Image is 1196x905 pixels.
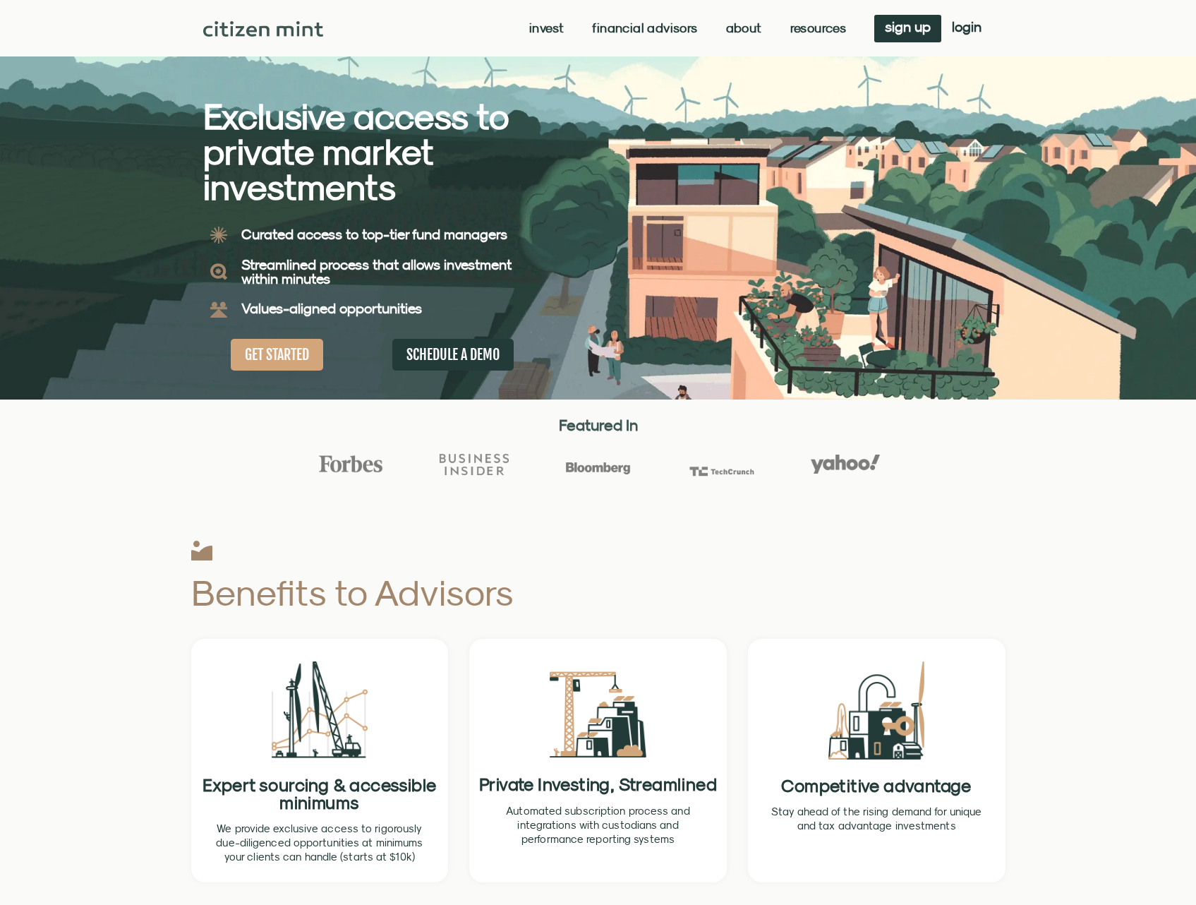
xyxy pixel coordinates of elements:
div: Page 3 [214,822,426,864]
a: Resources [790,21,847,35]
span: sign up [885,22,931,32]
a: About [726,21,762,35]
h2: Private Investing, Streamlined [478,775,718,793]
a: Financial Advisors [592,21,697,35]
a: GET STARTED [231,339,323,371]
strong: Featured In [559,416,638,434]
span: SCHEDULE A DEMO [406,346,500,364]
span: Automated subscription process and integrations with custodians and performance reporting systems [506,805,689,845]
div: Page 3 [771,805,983,833]
p: Stay ahead of the rising demand for unique and tax advantage investments [771,805,983,833]
b: Values-aligned opportunities [241,300,422,316]
h2: Exclusive access to private market investments [203,99,549,205]
b: Curated access to top-tier fund managers [241,226,507,242]
a: login [941,15,992,42]
h2: Benefits to Advisors [191,575,724,611]
b: Streamlined process that allows investment within minutes [241,256,512,287]
span: GET STARTED [245,346,309,364]
img: Citizen Mint [203,21,324,37]
h2: Competitive advantage [756,777,997,794]
a: Invest [529,21,564,35]
span: login [952,22,981,32]
a: sign up [874,15,941,42]
p: We provide exclusive access to rigorously due-diligenced opportunities at minimums your clients c... [214,822,426,864]
img: Forbes Logo [316,455,385,473]
nav: Menu [529,21,846,35]
a: SCHEDULE A DEMO [392,339,514,371]
h2: Expert sourcing & accessible minimums [200,776,440,811]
